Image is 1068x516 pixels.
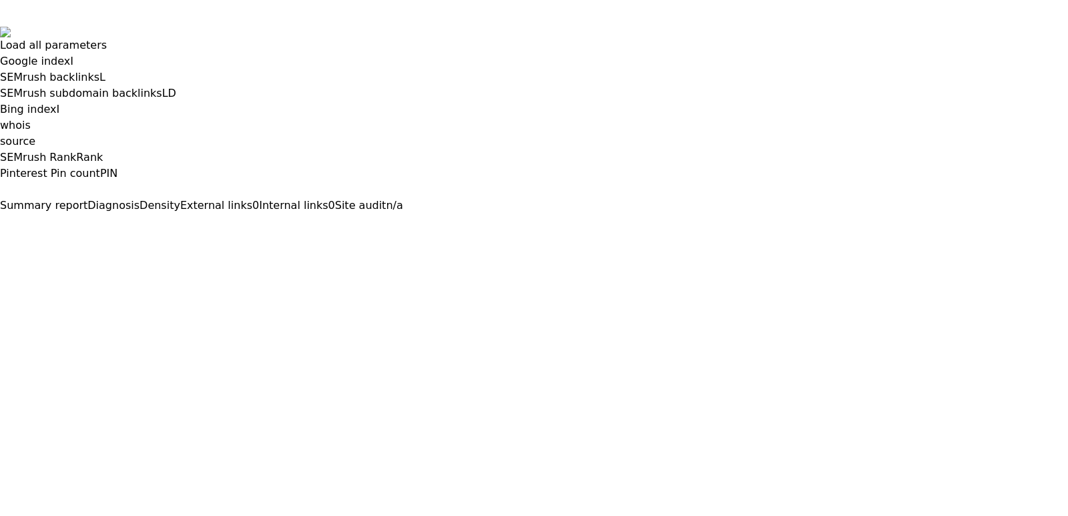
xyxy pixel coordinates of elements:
span: I [57,103,60,115]
span: External links [180,199,252,212]
span: Diagnosis [87,199,140,212]
span: LD [162,87,176,99]
span: n/a [386,199,403,212]
span: Site audit [335,199,386,212]
a: Site auditn/a [335,199,403,212]
span: 0 [328,199,335,212]
span: PIN [100,167,117,180]
span: Rank [76,151,103,164]
span: Internal links [259,199,328,212]
span: L [99,71,105,83]
span: 0 [252,199,259,212]
span: I [70,55,73,67]
span: Density [140,199,180,212]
